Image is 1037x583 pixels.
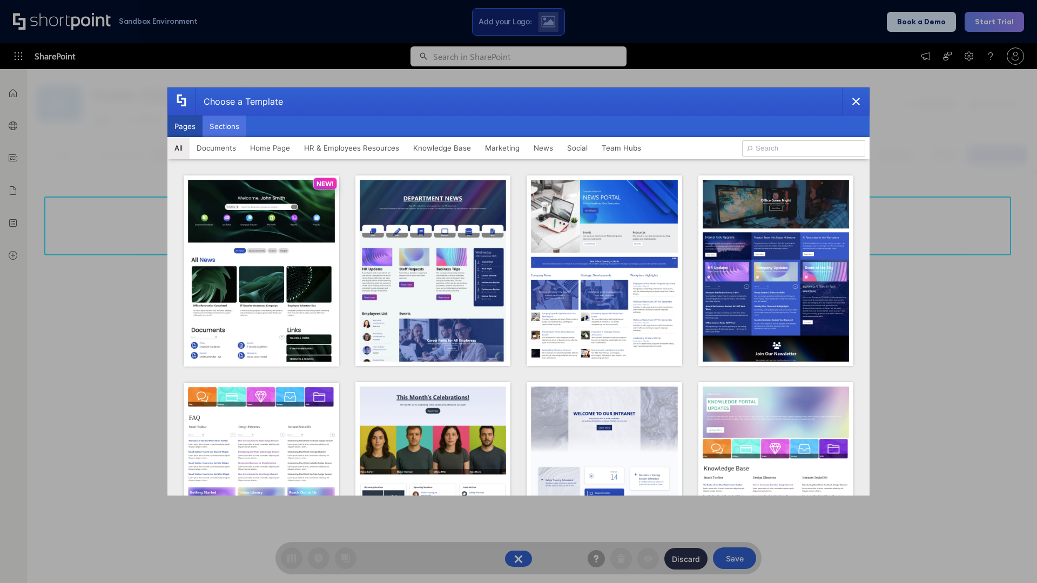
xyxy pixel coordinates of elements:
[478,137,527,159] button: Marketing
[527,137,560,159] button: News
[195,88,283,115] div: Choose a Template
[317,180,334,188] p: NEW!
[297,137,406,159] button: HR & Employees Resources
[167,137,190,159] button: All
[190,137,243,159] button: Documents
[167,87,870,496] div: template selector
[742,140,865,157] input: Search
[560,137,595,159] button: Social
[595,137,648,159] button: Team Hubs
[406,137,478,159] button: Knowledge Base
[203,116,246,137] button: Sections
[243,137,297,159] button: Home Page
[983,531,1037,583] iframe: Chat Widget
[167,116,203,137] button: Pages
